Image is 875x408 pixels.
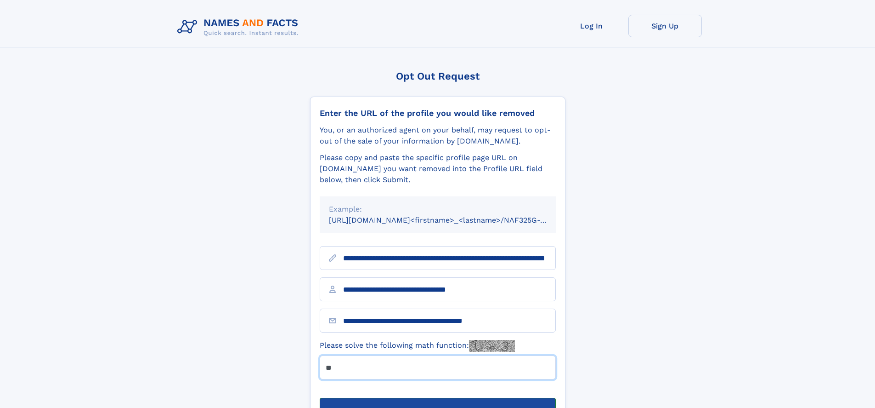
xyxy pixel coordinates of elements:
div: Opt Out Request [310,70,565,82]
small: [URL][DOMAIN_NAME]<firstname>_<lastname>/NAF325G-xxxxxxxx [329,216,573,224]
div: Please copy and paste the specific profile page URL on [DOMAIN_NAME] you want removed into the Pr... [320,152,556,185]
div: Enter the URL of the profile you would like removed [320,108,556,118]
a: Sign Up [628,15,702,37]
div: Example: [329,204,547,215]
label: Please solve the following math function: [320,340,515,352]
a: Log In [555,15,628,37]
img: Logo Names and Facts [174,15,306,40]
div: You, or an authorized agent on your behalf, may request to opt-out of the sale of your informatio... [320,125,556,147]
